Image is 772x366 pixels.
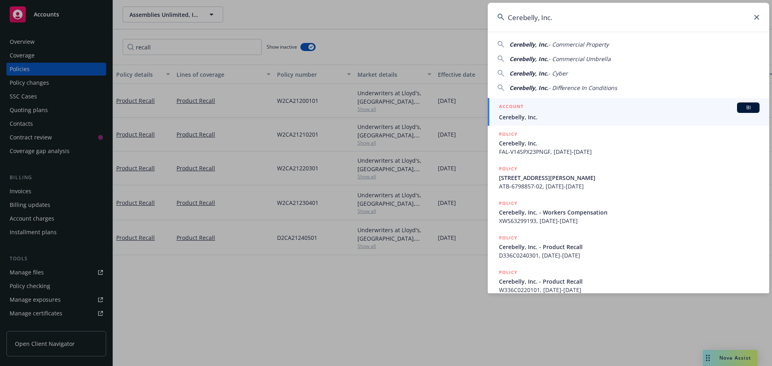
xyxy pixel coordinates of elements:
[488,264,769,299] a: POLICYCerebelly, Inc. - Product RecallW336C0220101, [DATE]-[DATE]
[499,208,760,217] span: Cerebelly, Inc. - Workers Compensation
[509,84,548,92] span: Cerebelly, Inc.
[499,217,760,225] span: XWS63299193, [DATE]-[DATE]
[499,165,517,173] h5: POLICY
[499,102,524,112] h5: ACCOUNT
[499,268,517,276] h5: POLICY
[548,84,617,92] span: - Difference In Conditions
[488,3,769,32] input: Search...
[499,113,760,121] span: Cerebelly, Inc.
[509,70,548,77] span: Cerebelly, Inc.
[499,147,760,156] span: FAL-V14SPX23PNGF, [DATE]-[DATE]
[488,229,769,264] a: POLICYCerebelly, Inc. - Product RecallD336C0240301, [DATE]-[DATE]
[548,70,568,77] span: - Cyber
[488,195,769,229] a: POLICYCerebelly, Inc. - Workers CompensationXWS63299193, [DATE]-[DATE]
[499,174,760,182] span: [STREET_ADDRESS][PERSON_NAME]
[488,98,769,126] a: ACCOUNTBICerebelly, Inc.
[499,130,517,138] h5: POLICY
[488,126,769,160] a: POLICYCerebelly, Inc.FAL-V14SPX23PNGF, [DATE]-[DATE]
[499,277,760,286] span: Cerebelly, Inc. - Product Recall
[740,104,756,111] span: BI
[548,55,611,63] span: - Commercial Umbrella
[499,199,517,207] h5: POLICY
[509,41,548,48] span: Cerebelly, Inc.
[499,182,760,190] span: ATB-6798857-02, [DATE]-[DATE]
[499,234,517,242] h5: POLICY
[499,139,760,147] span: Cerebelly, Inc.
[499,286,760,294] span: W336C0220101, [DATE]-[DATE]
[509,55,548,63] span: Cerebelly, Inc.
[548,41,609,48] span: - Commercial Property
[488,160,769,195] a: POLICY[STREET_ADDRESS][PERSON_NAME]ATB-6798857-02, [DATE]-[DATE]
[499,251,760,260] span: D336C0240301, [DATE]-[DATE]
[499,243,760,251] span: Cerebelly, Inc. - Product Recall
